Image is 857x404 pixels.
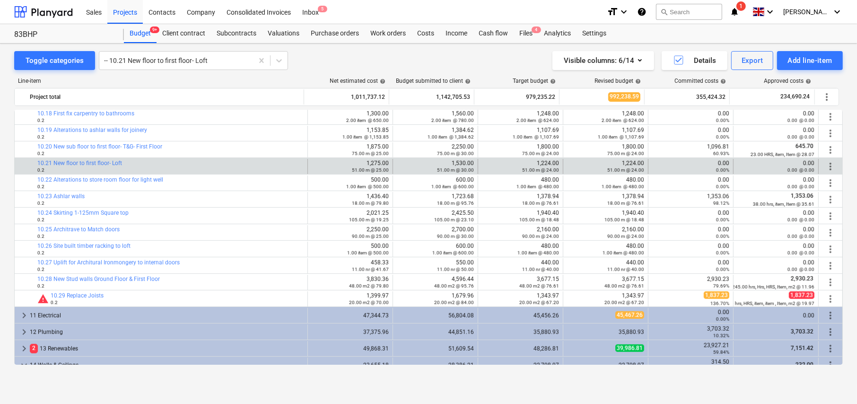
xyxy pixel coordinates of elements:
[365,24,411,43] a: Work orders
[482,259,559,272] div: 440.00
[607,234,644,239] small: 90.00 m @ 24.00
[482,127,559,140] div: 1,107.69
[397,193,474,206] div: 1,723.68
[713,350,729,355] small: 59.84%
[567,226,644,239] div: 2,160.00
[713,283,729,289] small: 79.69%
[37,283,44,289] small: 0.2
[656,4,722,20] button: Search
[397,176,474,190] div: 600.00
[437,267,474,272] small: 11.00 nr @ 50.00
[787,118,814,123] small: 0.00 @ 0.00
[434,217,474,222] small: 105.00 m @ 23.10
[434,300,474,305] small: 20.00 m2 @ 84.00
[652,193,729,206] div: 1,353.06
[736,1,746,11] span: 1
[397,345,474,352] div: 51,609.54
[482,362,559,369] div: 22,708.97
[473,24,514,43] a: Cash flow
[567,143,644,157] div: 1,800.00
[730,6,739,18] i: notifications
[312,329,389,335] div: 37,375.96
[742,54,763,67] div: Export
[652,342,729,355] div: 23,927.21
[731,51,774,70] button: Export
[602,118,644,123] small: 2.00 item @ 624.00
[37,259,180,266] a: 10.27 Uplift for Architural Ironmongery to internal doors
[790,345,814,351] span: 7,151.42
[567,127,644,140] div: 1,107.69
[567,176,644,190] div: 480.00
[312,259,389,272] div: 458.33
[513,78,556,84] div: Target budget
[37,167,44,173] small: 0.2
[519,283,559,289] small: 48.00 m2 @ 76.61
[37,193,85,200] a: 10.23 Ashlar walls
[567,160,644,173] div: 1,224.00
[18,343,30,354] span: keyboard_arrow_right
[312,226,389,239] div: 2,250.00
[516,184,559,189] small: 1.00 item @ 480.00
[787,250,814,255] small: 0.00 @ 0.00
[831,6,843,18] i: keyboard_arrow_down
[440,24,473,43] div: Income
[397,312,474,319] div: 56,804.08
[652,359,729,372] div: 314.50
[51,292,104,299] a: 10.29 Replace Joists
[312,110,389,123] div: 1,300.00
[37,160,122,167] a: 10.21 New floor to first floor- Loft
[30,358,304,373] div: 14 Walls & Ceilings
[482,226,559,239] div: 2,160.00
[648,89,726,105] div: 355,424.32
[431,118,474,123] small: 2.00 item @ 780.00
[777,51,843,70] button: Add line-item
[652,309,729,322] div: 0.00
[211,24,262,43] a: Subcontracts
[14,30,113,40] div: 83BHP
[305,24,365,43] div: Purchase orders
[787,134,814,140] small: 0.00 @ 0.00
[312,210,389,223] div: 2,021.25
[37,184,44,189] small: 0.2
[716,250,729,255] small: 0.00%
[437,167,474,173] small: 51.00 m @ 30.00
[753,202,814,207] small: 38.00 hrs, item, Item @ 35.61
[352,151,389,156] small: 75.00 m @ 25.00
[513,134,559,140] small: 1.00 item @ 1,107.69
[604,283,644,289] small: 48.00 m2 @ 76.61
[30,308,304,323] div: 11 Electrical
[783,8,831,16] span: [PERSON_NAME]
[567,193,644,206] div: 1,378.94
[37,210,129,216] a: 10.24 Skirting 1-125mm Square top
[514,24,538,43] div: Files
[482,243,559,256] div: 480.00
[604,300,644,305] small: 20.00 m2 @ 67.20
[607,267,644,272] small: 11.00 nr @ 40.00
[378,79,385,84] span: help
[598,134,644,140] small: 1.00 item @ 1,107.69
[51,300,58,305] small: 0.2
[37,118,44,123] small: 0.2
[312,127,389,140] div: 1,153.85
[787,217,814,222] small: 0.00 @ 0.00
[787,234,814,239] small: 0.00 @ 0.00
[522,151,559,156] small: 75.00 m @ 24.00
[397,127,474,140] div: 1,384.62
[516,118,559,123] small: 2.00 item @ 624.00
[737,176,814,190] div: 0.00
[397,276,474,289] div: 4,596.44
[825,161,836,172] span: More actions
[482,193,559,206] div: 1,378.94
[577,24,612,43] a: Settings
[437,201,474,206] small: 18.00 m @ 95.76
[564,54,643,67] div: Visible columns : 6/14
[538,24,577,43] div: Analytics
[349,300,389,305] small: 20.00 m2 @ 70.00
[825,260,836,272] span: More actions
[482,292,559,306] div: 1,343.97
[308,89,385,105] div: 1,011,737.12
[615,311,644,319] span: 45,467.26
